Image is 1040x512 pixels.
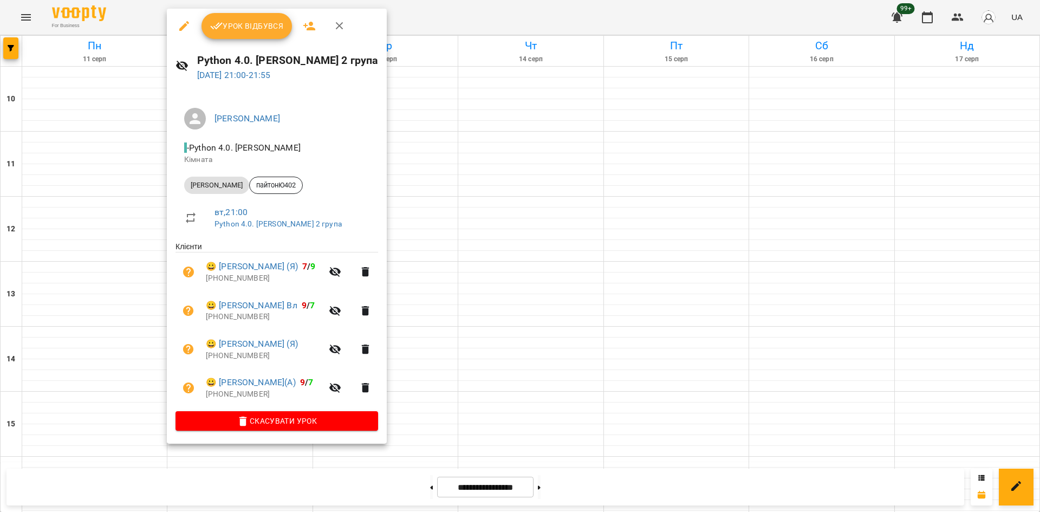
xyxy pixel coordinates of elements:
[302,300,315,310] b: /
[184,142,303,153] span: - Python 4.0. [PERSON_NAME]
[308,377,313,387] span: 7
[206,338,298,351] a: 😀 [PERSON_NAME] (Я)
[175,336,201,362] button: Візит ще не сплачено. Додати оплату?
[175,298,201,324] button: Візит ще не сплачено. Додати оплату?
[206,299,297,312] a: 😀 [PERSON_NAME] Вл
[302,261,307,271] span: 7
[210,20,284,33] span: Урок відбувся
[206,351,322,361] p: [PHONE_NUMBER]
[310,300,315,310] span: 7
[310,261,315,271] span: 9
[300,377,313,387] b: /
[214,113,280,124] a: [PERSON_NAME]
[201,13,292,39] button: Урок відбувся
[197,52,379,69] h6: Python 4.0. [PERSON_NAME] 2 група
[302,300,307,310] span: 9
[184,414,369,427] span: Скасувати Урок
[250,180,302,190] span: пайтонЮ402
[175,411,378,431] button: Скасувати Урок
[302,261,315,271] b: /
[175,259,201,285] button: Візит ще не сплачено. Додати оплату?
[206,273,322,284] p: [PHONE_NUMBER]
[175,375,201,401] button: Візит ще не сплачено. Додати оплату?
[249,177,303,194] div: пайтонЮ402
[206,376,296,389] a: 😀 [PERSON_NAME](А)
[206,389,322,400] p: [PHONE_NUMBER]
[206,260,298,273] a: 😀 [PERSON_NAME] (Я)
[175,241,378,411] ul: Клієнти
[214,207,248,217] a: вт , 21:00
[184,180,249,190] span: [PERSON_NAME]
[206,312,322,322] p: [PHONE_NUMBER]
[214,219,342,228] a: Python 4.0. [PERSON_NAME] 2 група
[184,154,369,165] p: Кімната
[197,70,271,80] a: [DATE] 21:00-21:55
[300,377,305,387] span: 9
